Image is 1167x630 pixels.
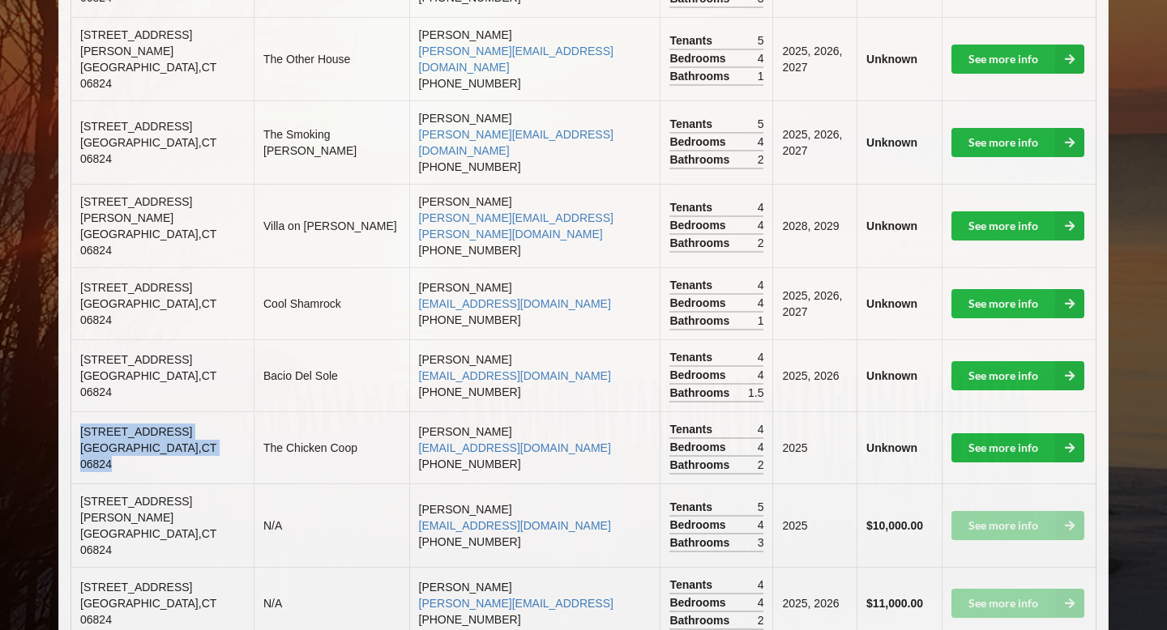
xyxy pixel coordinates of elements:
[409,267,660,339] td: [PERSON_NAME] [PHONE_NUMBER]
[758,349,764,365] span: 4
[80,495,192,524] span: [STREET_ADDRESS][PERSON_NAME]
[772,411,857,483] td: 2025
[758,68,764,84] span: 1
[80,441,216,470] span: [GEOGRAPHIC_DATA] , CT 06824
[772,267,857,339] td: 2025, 2026, 2027
[866,219,917,232] b: Unknown
[80,281,192,294] span: [STREET_ADDRESS]
[669,217,729,233] span: Bedrooms
[758,313,764,329] span: 1
[669,367,729,383] span: Bedrooms
[419,597,613,610] a: [PERSON_NAME][EMAIL_ADDRESS]
[772,184,857,267] td: 2028, 2029
[80,425,192,438] span: [STREET_ADDRESS]
[80,527,216,556] span: [GEOGRAPHIC_DATA] , CT 06824
[951,45,1084,74] a: See more info
[80,136,216,165] span: [GEOGRAPHIC_DATA] , CT 06824
[866,441,917,454] b: Unknown
[419,211,613,241] a: [PERSON_NAME][EMAIL_ADDRESS][PERSON_NAME][DOMAIN_NAME]
[409,184,660,267] td: [PERSON_NAME] [PHONE_NUMBER]
[951,361,1084,390] a: See more info
[758,151,764,168] span: 2
[669,612,733,628] span: Bathrooms
[866,597,923,610] b: $11,000.00
[758,517,764,533] span: 4
[951,289,1084,318] a: See more info
[669,277,716,293] span: Tenants
[758,594,764,611] span: 4
[669,499,716,515] span: Tenants
[758,134,764,150] span: 4
[951,433,1084,462] a: See more info
[758,295,764,311] span: 4
[758,439,764,455] span: 4
[772,17,857,100] td: 2025, 2026, 2027
[669,199,716,215] span: Tenants
[254,339,409,411] td: Bacio Del Sole
[80,228,216,257] span: [GEOGRAPHIC_DATA] , CT 06824
[669,313,733,329] span: Bathrooms
[419,128,613,157] a: [PERSON_NAME][EMAIL_ADDRESS][DOMAIN_NAME]
[409,100,660,184] td: [PERSON_NAME] [PHONE_NUMBER]
[80,597,216,626] span: [GEOGRAPHIC_DATA] , CT 06824
[758,116,764,132] span: 5
[80,297,216,326] span: [GEOGRAPHIC_DATA] , CT 06824
[758,421,764,437] span: 4
[951,211,1084,241] a: See more info
[669,457,733,473] span: Bathrooms
[758,199,764,215] span: 4
[669,534,733,551] span: Bathrooms
[669,50,729,66] span: Bedrooms
[409,339,660,411] td: [PERSON_NAME] [PHONE_NUMBER]
[254,100,409,184] td: The Smoking [PERSON_NAME]
[669,68,733,84] span: Bathrooms
[758,217,764,233] span: 4
[419,297,611,310] a: [EMAIL_ADDRESS][DOMAIN_NAME]
[409,17,660,100] td: [PERSON_NAME] [PHONE_NUMBER]
[758,277,764,293] span: 4
[419,369,611,382] a: [EMAIL_ADDRESS][DOMAIN_NAME]
[669,235,733,251] span: Bathrooms
[419,441,611,454] a: [EMAIL_ADDRESS][DOMAIN_NAME]
[866,369,917,382] b: Unknown
[669,151,733,168] span: Bathrooms
[866,297,917,310] b: Unknown
[419,519,611,532] a: [EMAIL_ADDRESS][DOMAIN_NAME]
[254,267,409,339] td: Cool Shamrock
[80,61,216,90] span: [GEOGRAPHIC_DATA] , CT 06824
[866,519,923,532] b: $10,000.00
[80,353,192,366] span: [STREET_ADDRESS]
[669,594,729,611] span: Bedrooms
[866,136,917,149] b: Unknown
[772,483,857,567] td: 2025
[758,577,764,593] span: 4
[669,421,716,437] span: Tenants
[758,612,764,628] span: 2
[409,411,660,483] td: [PERSON_NAME] [PHONE_NUMBER]
[866,53,917,66] b: Unknown
[80,369,216,398] span: [GEOGRAPHIC_DATA] , CT 06824
[758,457,764,473] span: 2
[254,184,409,267] td: Villa on [PERSON_NAME]
[669,32,716,49] span: Tenants
[254,411,409,483] td: The Chicken Coop
[669,577,716,593] span: Tenants
[419,45,613,74] a: [PERSON_NAME][EMAIL_ADDRESS][DOMAIN_NAME]
[80,120,192,133] span: [STREET_ADDRESS]
[669,385,733,401] span: Bathrooms
[80,581,192,594] span: [STREET_ADDRESS]
[772,100,857,184] td: 2025, 2026, 2027
[80,195,192,224] span: [STREET_ADDRESS][PERSON_NAME]
[758,499,764,515] span: 5
[669,134,729,150] span: Bedrooms
[758,367,764,383] span: 4
[409,483,660,567] td: [PERSON_NAME] [PHONE_NUMBER]
[758,32,764,49] span: 5
[669,439,729,455] span: Bedrooms
[772,339,857,411] td: 2025, 2026
[951,128,1084,157] a: See more info
[748,385,763,401] span: 1.5
[80,28,192,57] span: [STREET_ADDRESS][PERSON_NAME]
[669,517,729,533] span: Bedrooms
[758,50,764,66] span: 4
